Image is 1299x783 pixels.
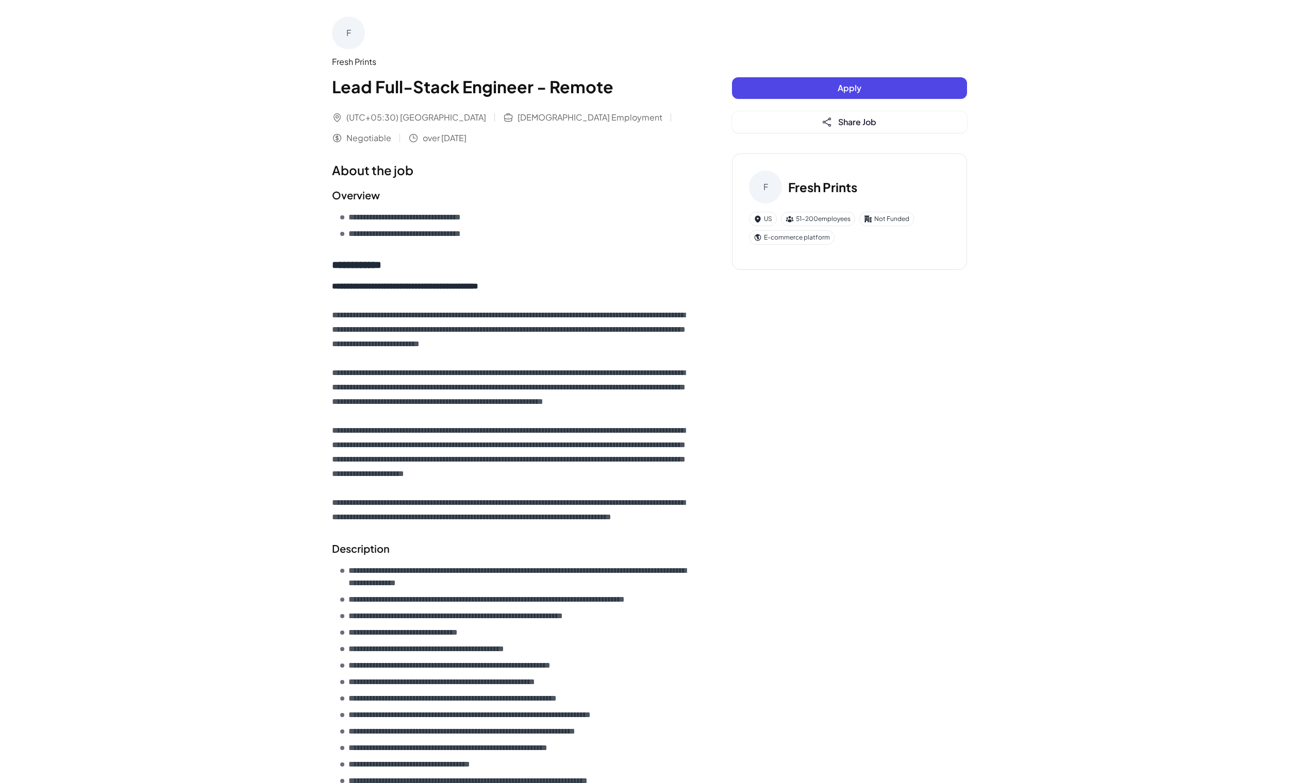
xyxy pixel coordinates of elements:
div: Fresh Prints [332,56,691,68]
span: Negotiable [346,132,391,144]
button: Apply [732,77,967,99]
div: F [332,16,365,49]
div: Not Funded [859,212,914,226]
span: Share Job [838,116,876,127]
div: E-commerce platform [749,230,835,245]
span: over [DATE] [423,132,467,144]
button: Share Job [732,111,967,133]
h2: Overview [332,188,691,203]
div: F [749,171,782,203]
div: 51-200 employees [781,212,855,226]
div: US [749,212,777,226]
span: Apply [838,82,861,93]
h1: About the job [332,161,691,179]
span: (UTC+05:30) [GEOGRAPHIC_DATA] [346,111,486,124]
span: [DEMOGRAPHIC_DATA] Employment [518,111,662,124]
h1: Lead Full-Stack Engineer - Remote [332,74,691,99]
h2: Description [332,541,691,556]
h3: Fresh Prints [788,178,857,196]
